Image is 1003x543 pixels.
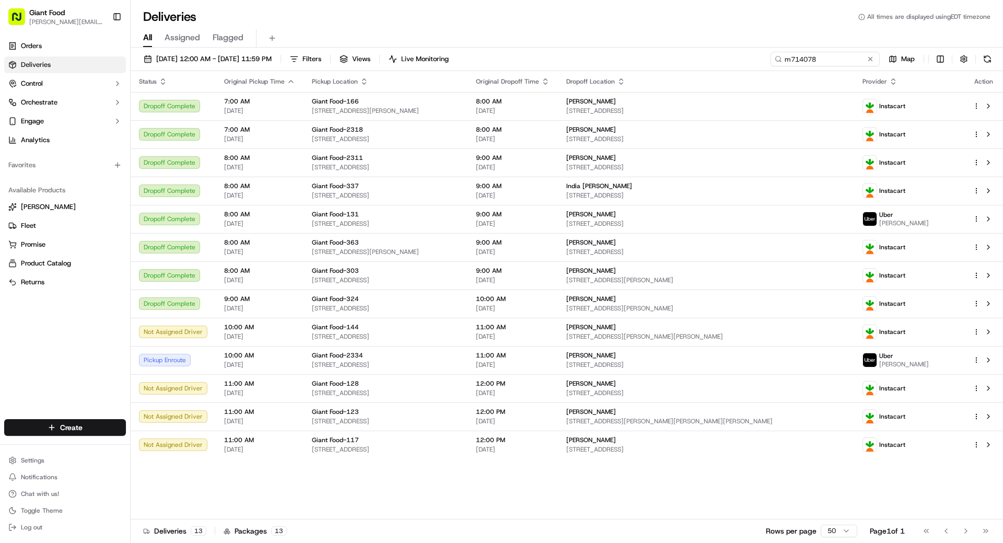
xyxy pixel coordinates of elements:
[476,163,550,171] span: [DATE]
[139,77,157,86] span: Status
[476,97,550,106] span: 8:00 AM
[879,158,905,167] span: Instacart
[21,523,42,532] span: Log out
[21,456,44,465] span: Settings
[566,107,846,115] span: [STREET_ADDRESS]
[476,295,550,303] span: 10:00 AM
[879,384,905,392] span: Instacart
[21,259,71,268] span: Product Catalog
[476,361,550,369] span: [DATE]
[476,417,550,425] span: [DATE]
[863,269,877,282] img: profile_instacart_ahold_partner.png
[224,304,295,313] span: [DATE]
[566,332,846,341] span: [STREET_ADDRESS][PERSON_NAME][PERSON_NAME]
[4,236,126,253] button: Promise
[312,351,363,360] span: Giant Food-2334
[863,353,877,367] img: profile_uber_ahold_partner.png
[566,379,616,388] span: [PERSON_NAME]
[36,110,132,119] div: We're available if you need us!
[224,323,295,331] span: 10:00 AM
[312,182,359,190] span: Giant Food-337
[224,238,295,247] span: 8:00 AM
[4,38,126,54] a: Orders
[863,212,877,226] img: profile_uber_ahold_partner.png
[566,238,616,247] span: [PERSON_NAME]
[224,389,295,397] span: [DATE]
[384,52,453,66] button: Live Monitoring
[476,77,539,86] span: Original Dropoff Time
[312,436,359,444] span: Giant Food-117
[224,408,295,416] span: 11:00 AM
[312,77,358,86] span: Pickup Location
[27,67,188,78] input: Got a question? Start typing here...
[863,99,877,113] img: profile_instacart_ahold_partner.png
[879,271,905,280] span: Instacart
[476,210,550,218] span: 9:00 AM
[224,163,295,171] span: [DATE]
[566,436,616,444] span: [PERSON_NAME]
[4,217,126,234] button: Fleet
[566,77,615,86] span: Dropoff Location
[879,412,905,421] span: Instacart
[335,52,375,66] button: Views
[10,42,190,59] p: Welcome 👋
[863,297,877,310] img: profile_instacart_ahold_partner.png
[566,97,616,106] span: [PERSON_NAME]
[4,157,126,174] div: Favorites
[312,304,459,313] span: [STREET_ADDRESS]
[312,379,359,388] span: Giant Food-128
[143,31,152,44] span: All
[312,276,459,284] span: [STREET_ADDRESS]
[566,182,632,190] span: India [PERSON_NAME]
[476,154,550,162] span: 9:00 AM
[879,211,893,219] span: Uber
[863,240,877,254] img: profile_instacart_ahold_partner.png
[879,219,929,227] span: [PERSON_NAME]
[4,75,126,92] button: Control
[4,487,126,501] button: Chat with us!
[884,52,919,66] button: Map
[29,18,104,26] button: [PERSON_NAME][EMAIL_ADDRESS][PERSON_NAME][DOMAIN_NAME]
[566,295,616,303] span: [PERSON_NAME]
[99,152,168,162] span: API Documentation
[224,135,295,143] span: [DATE]
[476,304,550,313] span: [DATE]
[312,295,359,303] span: Giant Food-324
[224,248,295,256] span: [DATE]
[224,191,295,200] span: [DATE]
[4,199,126,215] button: [PERSON_NAME]
[4,56,126,73] a: Deliveries
[476,323,550,331] span: 11:00 AM
[8,202,122,212] a: [PERSON_NAME]
[566,154,616,162] span: [PERSON_NAME]
[566,351,616,360] span: [PERSON_NAME]
[863,325,877,339] img: profile_instacart_ahold_partner.png
[4,419,126,436] button: Create
[312,97,359,106] span: Giant Food-166
[476,436,550,444] span: 12:00 PM
[156,54,272,64] span: [DATE] 12:00 AM - [DATE] 11:59 PM
[879,352,893,360] span: Uber
[312,191,459,200] span: [STREET_ADDRESS]
[312,107,459,115] span: [STREET_ADDRESS][PERSON_NAME]
[4,453,126,468] button: Settings
[879,299,905,308] span: Instacart
[566,445,846,454] span: [STREET_ADDRESS]
[139,52,276,66] button: [DATE] 12:00 AM - [DATE] 11:59 PM
[566,191,846,200] span: [STREET_ADDRESS]
[566,408,616,416] span: [PERSON_NAME]
[285,52,326,66] button: Filters
[476,191,550,200] span: [DATE]
[312,408,359,416] span: Giant Food-123
[870,526,905,536] div: Page 1 of 1
[4,255,126,272] button: Product Catalog
[29,7,65,18] span: Giant Food
[224,107,295,115] span: [DATE]
[235,526,267,536] span: Packages
[21,79,43,88] span: Control
[21,490,59,498] span: Chat with us!
[224,77,285,86] span: Original Pickup Time
[566,417,846,425] span: [STREET_ADDRESS][PERSON_NAME][PERSON_NAME][PERSON_NAME]
[21,506,63,515] span: Toggle Theme
[84,147,172,166] a: 💻API Documentation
